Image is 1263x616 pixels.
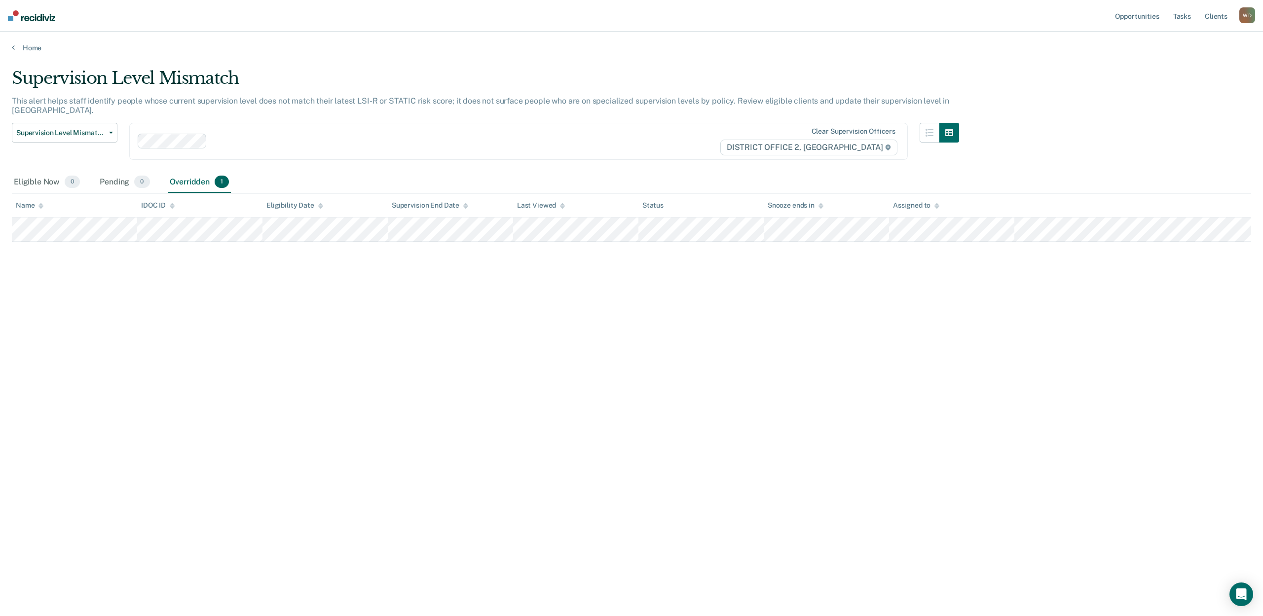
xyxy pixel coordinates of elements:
div: Pending0 [98,172,151,193]
div: Eligibility Date [266,201,323,210]
div: Open Intercom Messenger [1229,582,1253,606]
div: Overridden1 [168,172,231,193]
div: Clear supervision officers [812,127,895,136]
img: Recidiviz [8,10,55,21]
a: Home [12,43,1251,52]
div: Supervision Level Mismatch [12,68,959,96]
div: W D [1239,7,1255,23]
span: 0 [134,176,149,188]
span: 1 [215,176,229,188]
span: 0 [65,176,80,188]
div: Eligible Now0 [12,172,82,193]
div: IDOC ID [141,201,175,210]
div: Assigned to [893,201,939,210]
button: Supervision Level Mismatch [12,123,117,143]
div: Supervision End Date [392,201,468,210]
p: This alert helps staff identify people whose current supervision level does not match their lates... [12,96,949,115]
div: Name [16,201,43,210]
button: WD [1239,7,1255,23]
span: DISTRICT OFFICE 2, [GEOGRAPHIC_DATA] [720,140,897,155]
div: Last Viewed [517,201,565,210]
span: Supervision Level Mismatch [16,129,105,137]
div: Status [642,201,664,210]
div: Snooze ends in [768,201,823,210]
